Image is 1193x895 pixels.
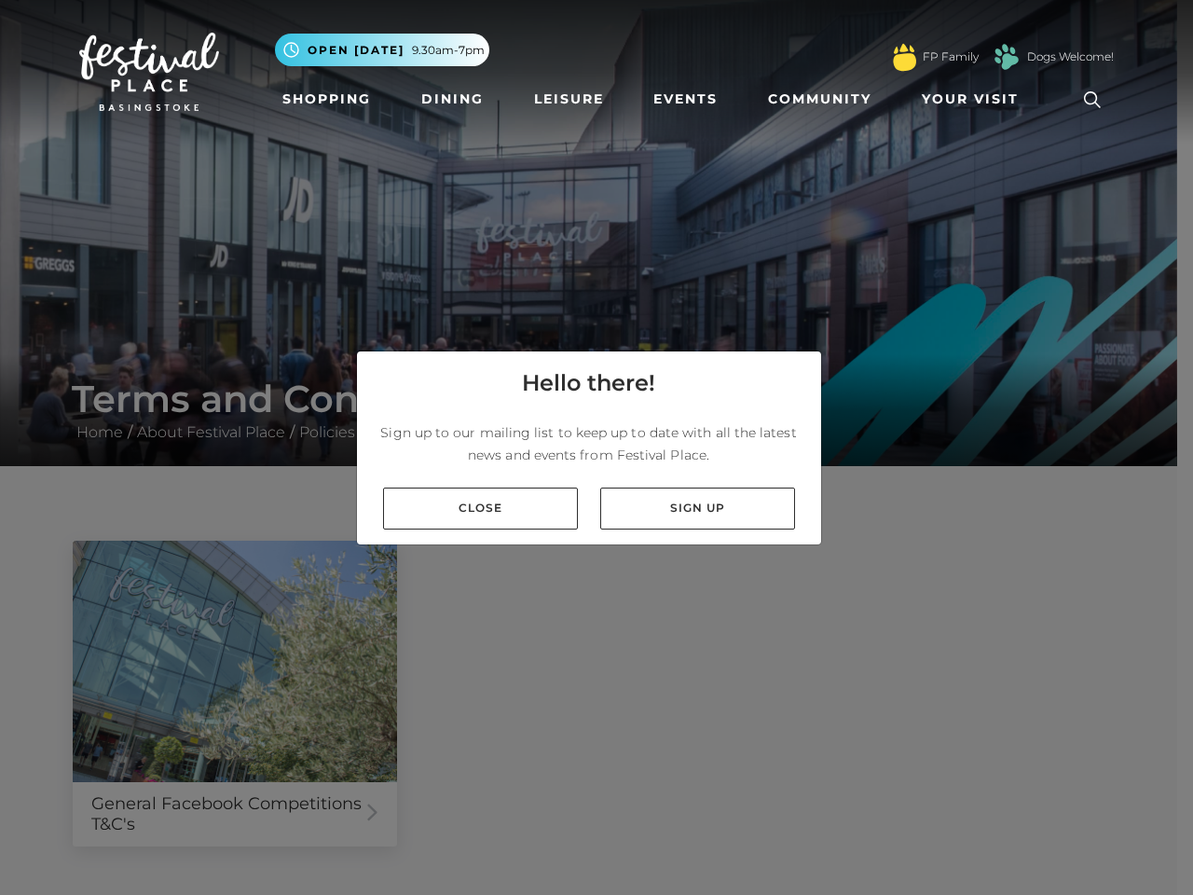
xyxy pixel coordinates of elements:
[923,48,979,65] a: FP Family
[308,42,405,59] span: Open [DATE]
[922,89,1019,109] span: Your Visit
[527,82,611,117] a: Leisure
[1027,48,1114,65] a: Dogs Welcome!
[522,366,655,400] h4: Hello there!
[646,82,725,117] a: Events
[414,82,491,117] a: Dining
[275,34,489,66] button: Open [DATE] 9.30am-7pm
[600,488,795,530] a: Sign up
[761,82,879,117] a: Community
[79,33,219,111] img: Festival Place Logo
[275,82,378,117] a: Shopping
[372,421,806,466] p: Sign up to our mailing list to keep up to date with all the latest news and events from Festival ...
[383,488,578,530] a: Close
[914,82,1035,117] a: Your Visit
[412,42,485,59] span: 9.30am-7pm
